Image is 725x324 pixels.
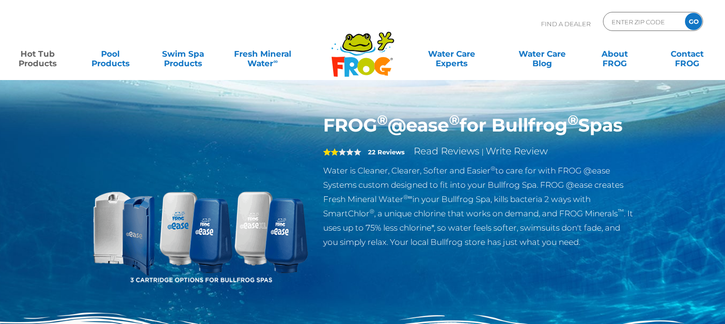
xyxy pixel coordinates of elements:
a: Write Review [486,145,548,157]
a: Hot TubProducts [10,44,66,63]
span: | [481,147,484,156]
h1: FROG @ease for Bullfrog Spas [323,114,634,136]
sup: ® [377,111,388,128]
input: GO [685,13,702,30]
a: AboutFROG [586,44,643,63]
sup: ® [449,111,460,128]
p: Water is Cleaner, Clearer, Softer and Easier to care for with FROG @ease Systems custom designed ... [323,163,634,249]
sup: ∞ [273,58,277,65]
a: Read Reviews [414,145,480,157]
span: 2 [323,148,338,156]
sup: ®∞ [403,193,412,201]
a: Fresh MineralWater∞ [227,44,298,63]
a: Water CareBlog [514,44,570,63]
p: Find A Dealer [541,12,591,36]
a: Water CareExperts [406,44,498,63]
a: ContactFROG [659,44,715,63]
img: Frog Products Logo [326,19,399,77]
strong: 22 Reviews [368,148,405,156]
a: Swim SpaProducts [155,44,211,63]
sup: ® [369,208,374,215]
sup: ® [490,165,495,172]
a: PoolProducts [82,44,138,63]
sup: ™ [618,208,624,215]
sup: ® [568,111,578,128]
